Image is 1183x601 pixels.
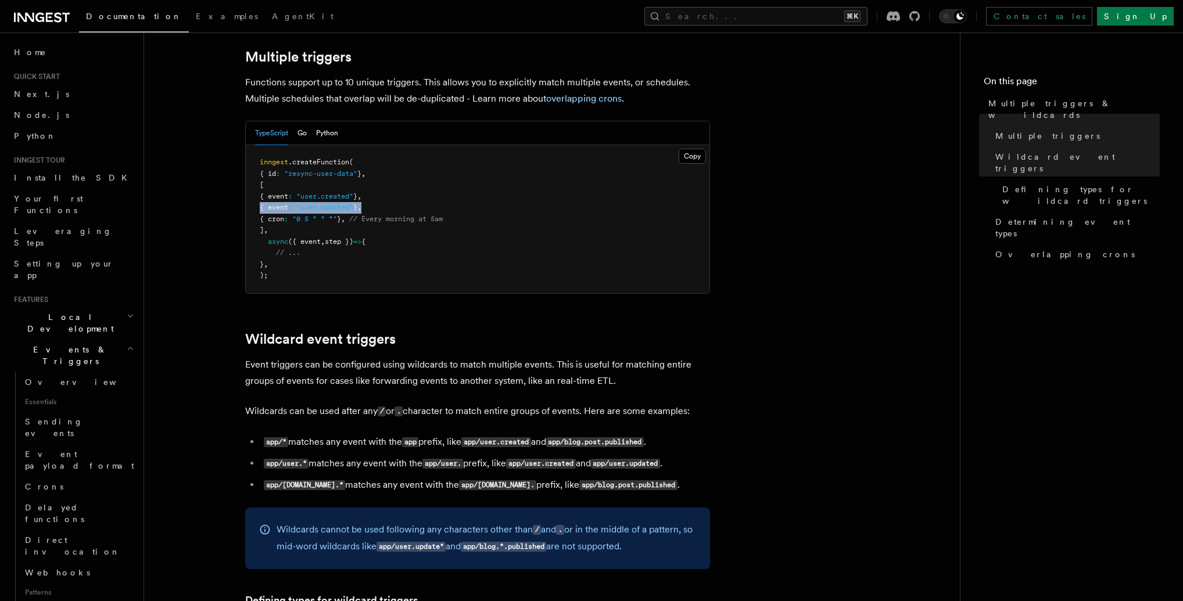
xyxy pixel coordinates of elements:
span: Crons [25,482,63,491]
a: Direct invocation [20,530,137,562]
span: } [353,203,357,211]
code: app/user.updated [591,459,660,469]
a: Overview [20,372,137,393]
span: Events & Triggers [9,344,127,367]
span: "user.updated" [296,203,353,211]
a: Setting up your app [9,253,137,286]
span: step }) [325,237,353,246]
span: Determining event types [995,216,1160,239]
span: Overview [25,377,145,387]
a: Next.js [9,84,137,105]
li: matches any event with the prefix, like and . [260,434,710,451]
button: Toggle dark mode [939,9,967,23]
span: Home [14,46,46,58]
a: Python [9,125,137,146]
span: Next.js [14,89,69,99]
span: : [288,192,292,200]
button: TypeScript [255,121,288,145]
span: , [321,237,325,246]
p: Wildcards can be used after any or character to match entire groups of events. Here are some exam... [245,403,710,420]
span: { id [260,170,276,178]
span: } [357,170,361,178]
a: AgentKit [265,3,340,31]
code: app/blog.post.published [579,480,677,490]
span: ({ event [288,237,321,246]
span: async [268,237,288,246]
span: } [353,192,357,200]
a: Overlapping crons [991,244,1160,265]
span: Python [14,131,56,141]
button: Go [297,121,307,145]
h4: On this page [984,74,1160,93]
a: Your first Functions [9,188,137,221]
button: Local Development [9,307,137,339]
span: Direct invocation [25,535,120,556]
span: Event payload format [25,449,134,470]
span: Wildcard event triggers [995,151,1160,174]
p: Functions support up to 10 unique triggers. This allows you to explicitly match multiple events, ... [245,74,710,107]
span: , [361,170,365,178]
code: app/blog.*.published [461,542,546,552]
a: Sending events [20,411,137,444]
span: [ [260,181,264,189]
a: Multiple triggers [991,125,1160,146]
span: } [260,260,264,268]
a: Node.js [9,105,137,125]
a: Sign Up [1097,7,1174,26]
span: Sending events [25,417,83,438]
span: // ... [276,249,300,257]
a: Crons [20,476,137,497]
span: .createFunction [288,158,349,166]
span: { event [260,192,288,200]
span: Setting up your app [14,259,114,280]
li: matches any event with the prefix, like and . [260,455,710,472]
button: Python [316,121,338,145]
span: // Every morning at 5am [349,215,443,223]
code: app/[DOMAIN_NAME]. [459,480,536,490]
span: "user.created" [296,192,353,200]
button: Copy [679,149,706,164]
code: app/user.update* [377,542,446,552]
a: Multiple triggers [245,49,352,65]
kbd: ⌘K [844,10,861,22]
span: Multiple triggers & wildcards [988,98,1160,121]
p: Wildcards cannot be used following any characters other than and or in the middle of a pattern, s... [277,521,696,555]
span: , [357,203,361,211]
a: Event payload format [20,444,137,476]
span: : [284,215,288,223]
span: { event [260,203,288,211]
code: app/user.created [506,459,575,469]
a: Defining types for wildcard triggers [998,179,1160,211]
span: , [264,260,268,268]
a: Wildcard event triggers [991,146,1160,179]
code: app [402,437,418,447]
span: : [276,170,280,178]
a: Multiple triggers & wildcards [984,93,1160,125]
span: AgentKit [272,12,334,21]
span: { [361,237,365,246]
span: ] [260,226,264,234]
span: Multiple triggers [995,130,1100,142]
a: overlapping crons [546,93,622,104]
a: Wildcard event triggers [245,331,396,347]
span: inngest [260,158,288,166]
p: Event triggers can be configured using wildcards to match multiple events. This is useful for mat... [245,357,710,389]
span: { cron [260,215,284,223]
span: Node.js [14,110,69,120]
span: Defining types for wildcard triggers [1002,183,1160,207]
a: Leveraging Steps [9,221,137,253]
span: "resync-user-data" [284,170,357,178]
span: Leveraging Steps [14,226,112,247]
a: Contact sales [986,7,1092,26]
span: } [337,215,341,223]
a: Determining event types [991,211,1160,244]
span: Inngest tour [9,156,65,165]
span: Examples [196,12,258,21]
a: Examples [189,3,265,31]
code: . [556,525,564,535]
span: , [264,226,268,234]
code: app/blog.post.published [546,437,644,447]
span: Documentation [86,12,182,21]
span: Essentials [20,393,137,411]
code: app/* [264,437,288,447]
